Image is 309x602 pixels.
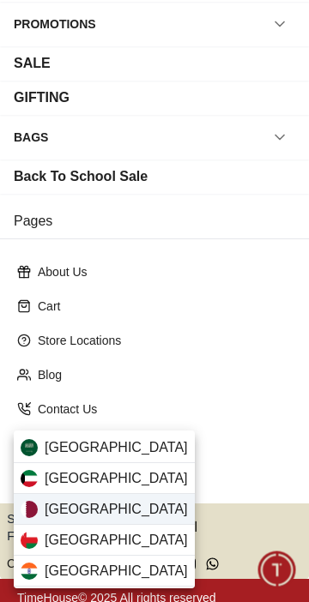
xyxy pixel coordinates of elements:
img: Oman [21,532,38,549]
span: [GEOGRAPHIC_DATA] [45,530,188,551]
span: [GEOGRAPHIC_DATA] [45,561,188,581]
span: [GEOGRAPHIC_DATA] [45,468,188,489]
span: [GEOGRAPHIC_DATA] [45,499,188,520]
img: Kuwait [21,470,38,487]
img: Qatar [21,501,38,518]
span: [GEOGRAPHIC_DATA] [45,437,188,458]
div: Chat Widget [258,551,296,589]
img: India [21,563,38,580]
img: Saudi Arabia [21,439,38,456]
